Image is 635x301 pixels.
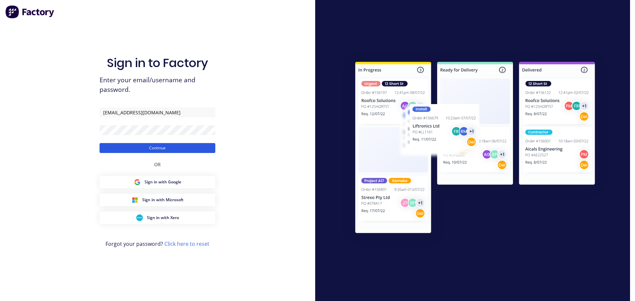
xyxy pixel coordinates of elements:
span: Enter your email/username and password. [100,75,215,94]
img: Xero Sign in [136,214,143,221]
img: Factory [5,5,55,19]
img: Microsoft Sign in [132,197,138,203]
button: Continue [100,143,215,153]
img: Sign in [341,49,610,249]
span: Sign in with Microsoft [142,197,184,203]
button: Microsoft Sign inSign in with Microsoft [100,194,215,206]
div: OR [154,153,161,176]
img: Google Sign in [134,179,141,185]
h1: Sign in to Factory [107,56,208,70]
span: Sign in with Xero [147,215,179,221]
a: Click here to reset [164,240,209,247]
button: Xero Sign inSign in with Xero [100,211,215,224]
span: Sign in with Google [145,179,181,185]
span: Forgot your password? [106,240,209,248]
button: Google Sign inSign in with Google [100,176,215,188]
input: Email/Username [100,107,215,117]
